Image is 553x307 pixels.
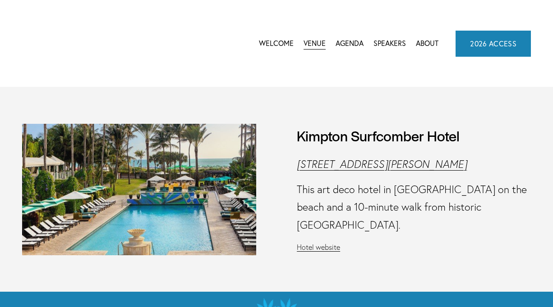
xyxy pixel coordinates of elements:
h3: Kimpton Surfcomber Hotel [297,125,460,145]
p: This art deco hotel in [GEOGRAPHIC_DATA] on the beach and a 10-minute walk from historic [GEOGRAP... [297,181,531,234]
a: [STREET_ADDRESS][PERSON_NAME] [297,158,467,171]
a: Speakers [373,37,406,50]
img: CannaDataCon [22,5,93,81]
a: Hotel website [297,243,340,252]
a: 2026 ACCESS [456,31,531,57]
a: About [416,37,438,50]
span: Agenda [336,37,364,50]
a: folder dropdown [336,37,364,50]
a: Venue [304,37,326,50]
a: Welcome [259,37,294,50]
